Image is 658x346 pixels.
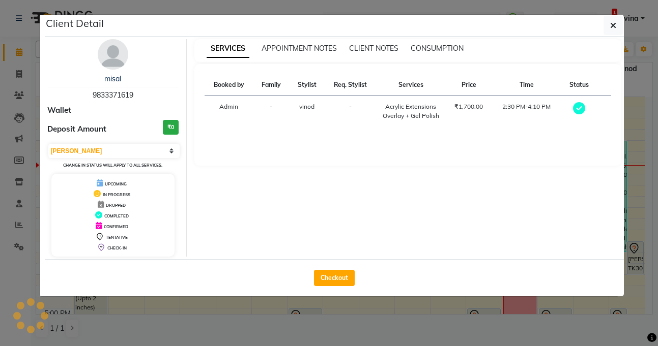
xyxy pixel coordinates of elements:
[411,44,464,53] span: CONSUMPTION
[63,163,162,168] small: Change in status will apply to all services.
[106,203,126,208] span: DROPPED
[107,245,127,250] span: CHECK-IN
[205,74,253,96] th: Booked by
[93,90,133,100] span: 9833371619
[104,74,121,83] a: misal
[103,192,130,197] span: IN PROGRESS
[262,44,337,53] span: APPOINTMENT NOTES
[452,102,486,111] div: ₹1,700.00
[106,235,128,240] span: TENTATIVE
[47,123,106,135] span: Deposit Amount
[561,74,597,96] th: Status
[446,74,492,96] th: Price
[253,74,290,96] th: Family
[105,181,127,186] span: UPCOMING
[207,40,249,58] span: SERVICES
[104,224,128,229] span: CONFIRMED
[289,74,324,96] th: Stylist
[325,96,376,127] td: -
[98,39,128,70] img: avatar
[382,102,440,120] div: Acrylic Extensions Overlay + Gel Polish
[314,270,355,286] button: Checkout
[104,213,129,218] span: COMPLETED
[163,120,179,135] h3: ₹0
[376,74,446,96] th: Services
[205,96,253,127] td: Admin
[46,16,104,31] h5: Client Detail
[253,96,290,127] td: -
[47,105,71,116] span: Wallet
[492,96,561,127] td: 2:30 PM-4:10 PM
[349,44,398,53] span: CLIENT NOTES
[325,74,376,96] th: Req. Stylist
[492,74,561,96] th: Time
[299,103,314,110] span: vinod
